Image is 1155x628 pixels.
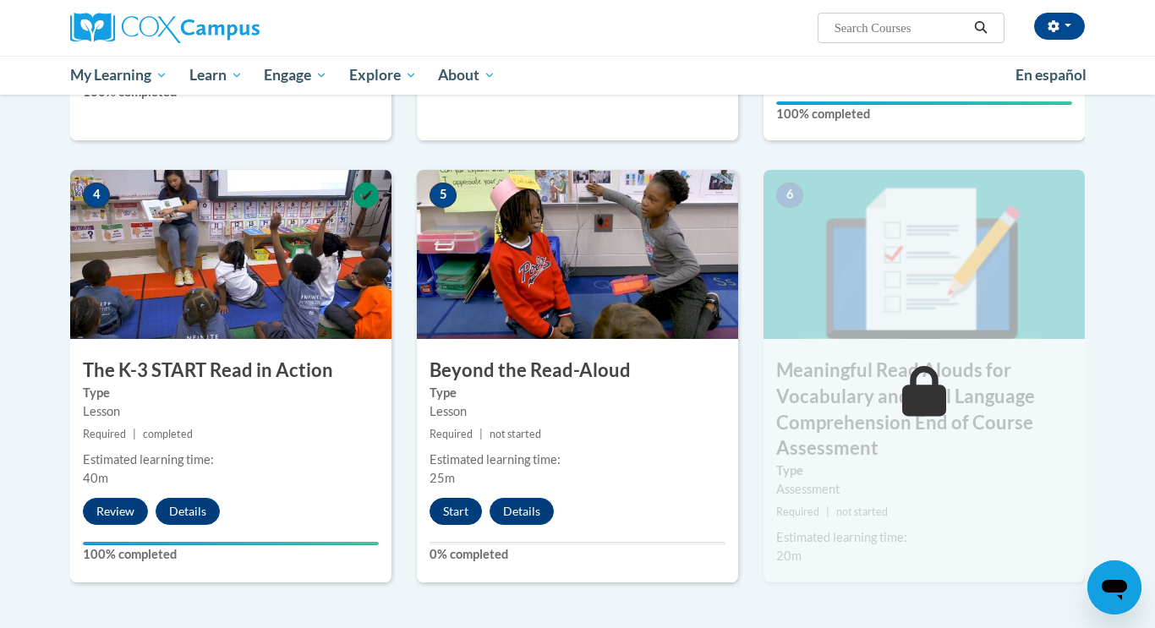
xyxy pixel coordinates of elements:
button: Details [490,498,554,525]
div: Estimated learning time: [83,451,379,469]
button: Details [156,498,220,525]
span: | [133,428,136,440]
iframe: Button to launch messaging window [1087,560,1141,614]
div: Lesson [83,402,379,421]
span: About [438,65,495,85]
img: Cox Campus [70,13,260,43]
img: Course Image [417,170,738,339]
div: Main menu [45,56,1110,95]
label: Type [83,384,379,402]
div: Your progress [776,101,1072,105]
button: Search [968,18,994,38]
span: not started [490,428,541,440]
span: 25m [430,471,455,485]
div: Lesson [430,402,725,421]
span: 6 [776,183,803,208]
a: Learn [178,56,254,95]
div: Estimated learning time: [430,451,725,469]
a: My Learning [59,56,178,95]
h3: Meaningful Read Alouds for Vocabulary and Oral Language Comprehension End of Course Assessment [764,358,1085,461]
input: Search Courses [833,18,968,38]
span: My Learning [70,65,167,85]
span: 5 [430,183,457,208]
label: 100% completed [776,105,1072,123]
span: Required [776,505,819,518]
span: not started [836,505,888,518]
span: Explore [349,65,417,85]
span: Required [430,428,473,440]
span: | [479,428,483,440]
button: Review [83,498,148,525]
span: Engage [264,65,327,85]
a: About [428,56,507,95]
img: Course Image [764,170,1085,339]
div: Your progress [83,542,379,545]
a: Cox Campus [70,13,391,43]
button: Account Settings [1034,13,1085,40]
label: 100% completed [83,545,379,564]
div: Estimated learning time: [776,528,1072,547]
label: Type [776,461,1072,480]
a: Engage [253,56,338,95]
span: | [826,505,829,518]
span: 4 [83,183,110,208]
label: 0% completed [430,545,725,564]
h3: The K-3 START Read in Action [70,358,391,384]
label: Type [430,384,725,402]
span: 20m [776,549,802,563]
span: Required [83,428,126,440]
span: Learn [189,65,243,85]
img: Course Image [70,170,391,339]
a: Explore [338,56,428,95]
h3: Beyond the Read-Aloud [417,358,738,384]
button: Start [430,498,482,525]
a: En español [1004,57,1098,93]
span: En español [1015,66,1087,84]
span: completed [143,428,193,440]
div: Assessment [776,480,1072,499]
span: 40m [83,471,108,485]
